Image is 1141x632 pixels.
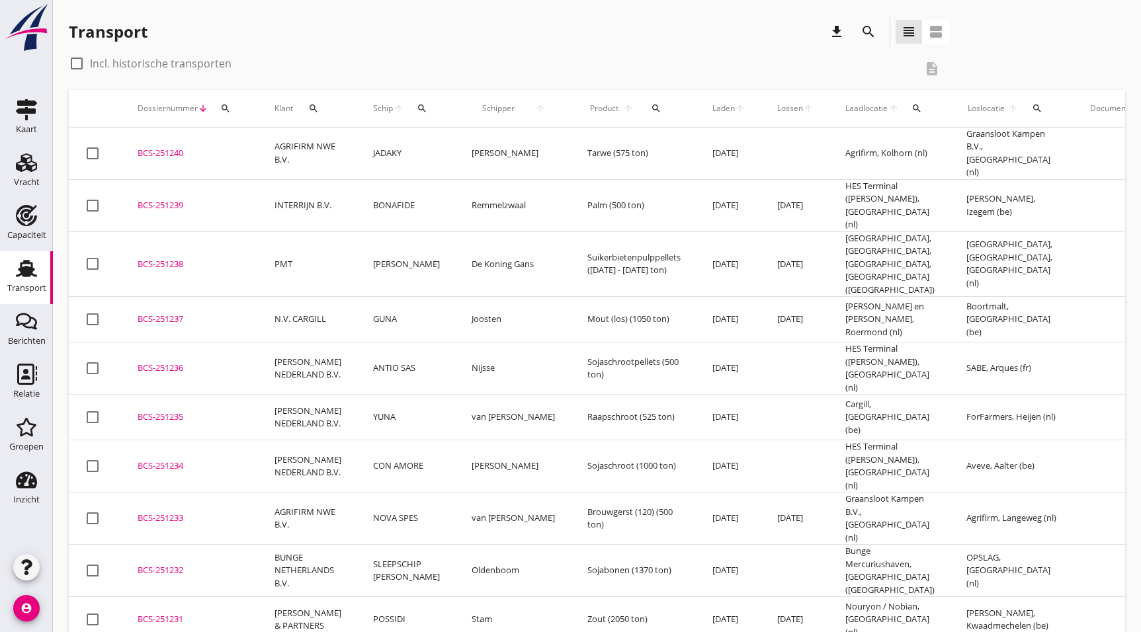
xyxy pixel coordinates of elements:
[735,103,745,114] i: arrow_upward
[259,493,357,545] td: AGRIFIRM NWE B.V.
[357,493,456,545] td: NOVA SPES
[373,102,394,114] span: Schip
[69,21,148,42] div: Transport
[571,440,697,493] td: Sojaschroot (1000 ton)
[829,545,951,597] td: Bunge Mercuriushaven, [GEOGRAPHIC_DATA] ([GEOGRAPHIC_DATA])
[8,336,46,345] div: Berichten
[712,102,735,114] span: Laden
[456,395,571,440] td: van [PERSON_NAME]
[571,395,697,440] td: Raapschroot (525 ton)
[571,179,697,231] td: Palm (500 ton)
[697,440,761,493] td: [DATE]
[911,103,922,114] i: search
[138,512,243,525] div: BCS-251233
[829,231,951,297] td: [GEOGRAPHIC_DATA], [GEOGRAPHIC_DATA], [GEOGRAPHIC_DATA], [GEOGRAPHIC_DATA] ([GEOGRAPHIC_DATA])
[259,440,357,493] td: [PERSON_NAME] NEDERLAND B.V.
[259,395,357,440] td: [PERSON_NAME] NEDERLAND B.V.
[951,231,1074,297] td: [GEOGRAPHIC_DATA], [GEOGRAPHIC_DATA], [GEOGRAPHIC_DATA] (nl)
[417,103,427,114] i: search
[456,493,571,545] td: van [PERSON_NAME]
[571,493,697,545] td: Brouwgerst (120) (500 ton)
[220,103,231,114] i: search
[138,411,243,424] div: BCS-251235
[951,128,1074,180] td: Graansloot Kampen B.V., [GEOGRAPHIC_DATA] (nl)
[829,128,951,180] td: Agrifirm, Kolhorn (nl)
[138,147,243,160] div: BCS-251240
[697,545,761,597] td: [DATE]
[259,179,357,231] td: INTERRIJN B.V.
[138,459,243,473] div: BCS-251234
[951,395,1074,440] td: ForFarmers, Heijen (nl)
[259,297,357,342] td: N.V. CARGILL
[829,179,951,231] td: HES Terminal ([PERSON_NAME]), [GEOGRAPHIC_DATA] (nl)
[571,545,697,597] td: Sojabonen (1370 ton)
[259,545,357,597] td: BUNGE NETHERLANDS B.V.
[357,179,456,231] td: BONAFIDE
[357,342,456,395] td: ANTIO SAS
[888,103,900,114] i: arrow_upward
[697,297,761,342] td: [DATE]
[951,545,1074,597] td: OPSLAG, [GEOGRAPHIC_DATA] (nl)
[472,102,525,114] span: Schipper
[1006,103,1019,114] i: arrow_upward
[357,128,456,180] td: JADAKY
[928,24,944,40] i: view_agenda
[259,342,357,395] td: [PERSON_NAME] NEDERLAND B.V.
[456,231,571,297] td: De Koning Gans
[308,103,319,114] i: search
[829,342,951,395] td: HES Terminal ([PERSON_NAME]), [GEOGRAPHIC_DATA] (nl)
[357,545,456,597] td: SLEEPSCHIP [PERSON_NAME]
[525,103,556,114] i: arrow_upward
[138,258,243,271] div: BCS-251238
[456,179,571,231] td: Remmelzwaal
[275,93,341,124] div: Klant
[777,102,803,114] span: Lossen
[829,395,951,440] td: Cargill, [GEOGRAPHIC_DATA] (be)
[697,231,761,297] td: [DATE]
[571,297,697,342] td: Mout (los) (1050 ton)
[587,102,621,114] span: Product
[456,545,571,597] td: Oldenboom
[571,342,697,395] td: Sojaschrootpellets (500 ton)
[13,389,40,398] div: Relatie
[138,362,243,375] div: BCS-251236
[456,342,571,395] td: Nijsse
[357,440,456,493] td: CON AMORE
[138,613,243,626] div: BCS-251231
[259,128,357,180] td: AGRIFIRM NWE B.V.
[761,179,829,231] td: [DATE]
[951,297,1074,342] td: Boortmalt, [GEOGRAPHIC_DATA] (be)
[90,57,232,70] label: Incl. historische transporten
[357,231,456,297] td: [PERSON_NAME]
[951,342,1074,395] td: SABE, Arques (fr)
[803,103,814,114] i: arrow_upward
[761,297,829,342] td: [DATE]
[1090,102,1138,114] div: Documenten
[9,442,44,451] div: Groepen
[7,284,46,292] div: Transport
[951,440,1074,493] td: Aveve, Aalter (be)
[621,103,637,114] i: arrow_upward
[697,493,761,545] td: [DATE]
[651,103,661,114] i: search
[357,297,456,342] td: GUNA
[829,297,951,342] td: [PERSON_NAME] en [PERSON_NAME], Roermond (nl)
[861,24,876,40] i: search
[259,231,357,297] td: PMT
[829,440,951,493] td: HES Terminal ([PERSON_NAME]), [GEOGRAPHIC_DATA] (nl)
[966,102,1006,114] span: Loslocatie
[456,128,571,180] td: [PERSON_NAME]
[138,313,243,326] div: BCS-251237
[456,440,571,493] td: [PERSON_NAME]
[845,102,888,114] span: Laadlocatie
[456,297,571,342] td: Joosten
[951,179,1074,231] td: [PERSON_NAME], Izegem (be)
[394,103,405,114] i: arrow_upward
[1032,103,1042,114] i: search
[901,24,917,40] i: view_headline
[697,179,761,231] td: [DATE]
[138,199,243,212] div: BCS-251239
[13,595,40,621] i: account_circle
[138,564,243,577] div: BCS-251232
[697,395,761,440] td: [DATE]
